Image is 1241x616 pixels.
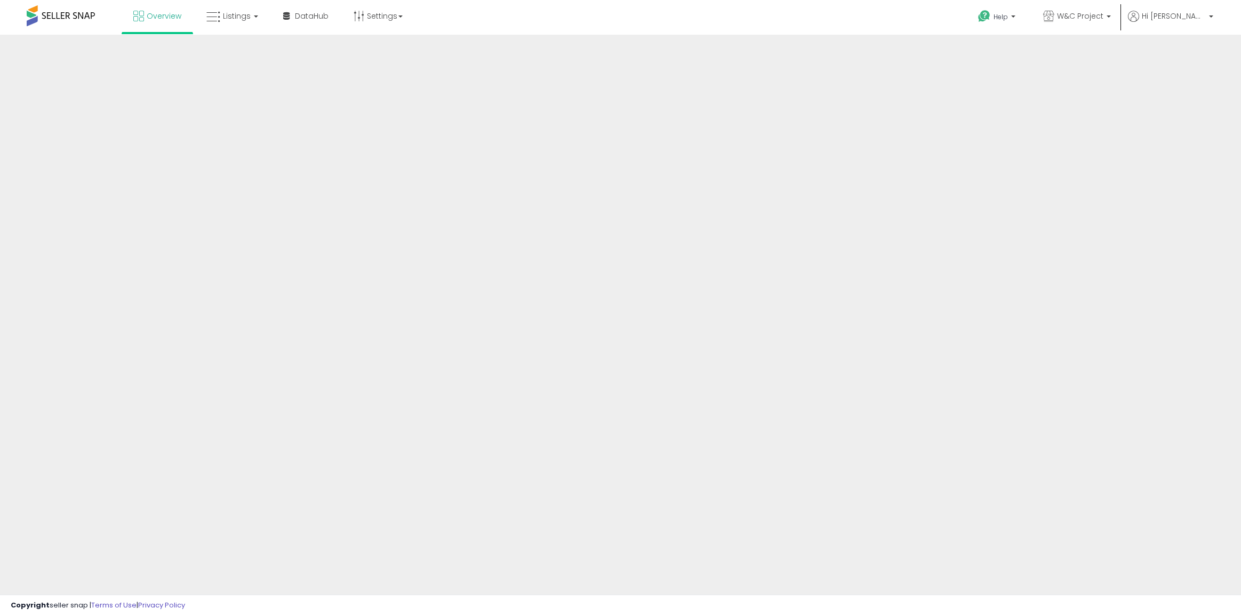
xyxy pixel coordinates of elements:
[970,2,1026,35] a: Help
[1142,11,1206,21] span: Hi [PERSON_NAME]
[1128,11,1213,35] a: Hi [PERSON_NAME]
[978,10,991,23] i: Get Help
[1057,11,1103,21] span: W&C Project
[223,11,251,21] span: Listings
[295,11,329,21] span: DataHub
[147,11,181,21] span: Overview
[994,12,1008,21] span: Help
